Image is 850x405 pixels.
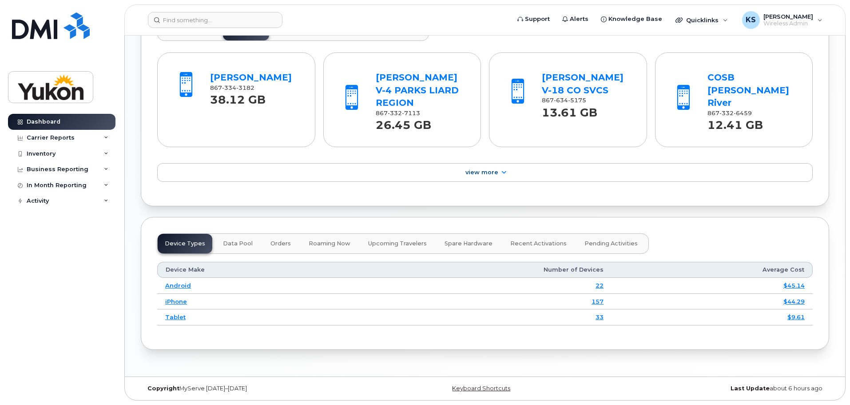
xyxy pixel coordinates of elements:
span: 334 [222,84,236,91]
th: Average Cost [612,262,813,278]
a: Android [165,282,191,289]
span: Upcoming Travelers [368,240,427,247]
strong: Copyright [147,385,179,392]
span: 6459 [734,110,752,116]
a: 157 [592,298,604,305]
span: Quicklinks [686,16,719,24]
span: Pending Activities [584,240,638,247]
a: 33 [596,313,604,321]
span: [PERSON_NAME] [763,13,813,20]
a: [PERSON_NAME] V-4 PARKS LIARD REGION [376,72,459,108]
a: iPhone [165,298,187,305]
span: 3182 [236,84,254,91]
strong: Last Update [731,385,770,392]
span: 7113 [402,110,420,116]
span: Orders [270,240,291,247]
span: Roaming Now [309,240,350,247]
a: 22 [596,282,604,289]
strong: 12.41 GB [707,113,763,132]
a: View More [157,163,813,182]
span: Data Pool [223,240,253,247]
span: 867 [210,84,254,91]
strong: 38.12 GB [210,88,266,106]
div: Quicklinks [669,11,734,29]
span: 867 [707,110,752,116]
a: Alerts [556,10,595,28]
a: Knowledge Base [595,10,668,28]
span: Wireless Admin [763,20,813,27]
a: [PERSON_NAME] [210,72,292,83]
th: Number of Devices [349,262,612,278]
a: $45.14 [783,282,805,289]
div: Kelly Shafer [736,11,829,29]
a: Support [511,10,556,28]
a: $9.61 [787,313,805,321]
a: COSB [PERSON_NAME] River [707,72,789,108]
strong: 13.61 GB [542,101,597,119]
span: 867 [376,110,420,116]
a: [PERSON_NAME] V-18 CO SVCS [542,72,624,96]
a: Tablet [165,313,186,321]
span: KS [746,15,756,25]
input: Find something... [148,12,282,28]
span: Knowledge Base [608,15,662,24]
a: $44.29 [783,298,805,305]
span: Spare Hardware [445,240,493,247]
th: Device Make [157,262,349,278]
span: 5175 [568,97,586,104]
span: 634 [554,97,568,104]
span: View More [465,169,498,176]
span: 867 [542,97,586,104]
span: 332 [719,110,734,116]
span: Support [525,15,550,24]
div: MyServe [DATE]–[DATE] [141,385,370,392]
span: 332 [388,110,402,116]
strong: 26.45 GB [376,113,431,132]
a: Keyboard Shortcuts [452,385,510,392]
span: Recent Activations [510,240,567,247]
div: about 6 hours ago [600,385,829,392]
span: Alerts [570,15,588,24]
